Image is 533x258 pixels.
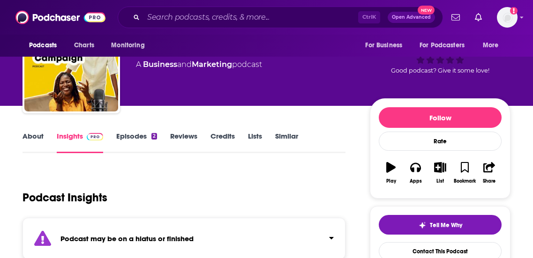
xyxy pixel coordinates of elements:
[392,15,431,20] span: Open Advanced
[170,132,197,153] a: Reviews
[418,6,435,15] span: New
[391,67,489,74] span: Good podcast? Give it some love!
[379,107,502,128] button: Follow
[210,132,235,153] a: Credits
[379,156,403,190] button: Play
[430,221,462,229] span: Tell Me Why
[143,60,177,69] a: Business
[428,156,452,190] button: List
[358,11,380,23] span: Ctrl K
[420,39,465,52] span: For Podcasters
[136,59,262,70] div: A podcast
[379,215,502,235] button: tell me why sparkleTell Me Why
[143,10,358,25] input: Search podcasts, credits, & more...
[57,132,103,153] a: InsightsPodchaser Pro
[497,7,518,28] button: Show profile menu
[403,156,428,190] button: Apps
[359,37,414,54] button: open menu
[483,178,495,184] div: Share
[116,132,157,153] a: Episodes2
[105,37,157,54] button: open menu
[510,7,518,15] svg: Add a profile image
[497,7,518,28] img: User Profile
[29,39,57,52] span: Podcasts
[60,234,194,243] strong: Podcast may be on a hiatus or finished
[497,7,518,28] span: Logged in as HavasFormulab2b
[410,178,422,184] div: Apps
[386,178,396,184] div: Play
[476,37,510,54] button: open menu
[379,132,502,151] div: Rate
[365,39,402,52] span: For Business
[74,39,94,52] span: Charts
[419,221,426,229] img: tell me why sparkle
[24,18,118,111] img: BehindtheCampaign's Podcast
[151,133,157,140] div: 2
[192,60,232,69] a: Marketing
[413,37,478,54] button: open menu
[275,132,298,153] a: Similar
[68,37,100,54] a: Charts
[483,39,499,52] span: More
[248,132,262,153] a: Lists
[454,178,476,184] div: Bookmark
[452,156,477,190] button: Bookmark
[448,9,464,25] a: Show notifications dropdown
[388,12,435,23] button: Open AdvancedNew
[23,132,44,153] a: About
[471,9,486,25] a: Show notifications dropdown
[111,39,144,52] span: Monitoring
[87,133,103,140] img: Podchaser Pro
[177,60,192,69] span: and
[23,191,107,205] h1: Podcast Insights
[23,37,69,54] button: open menu
[15,8,105,26] img: Podchaser - Follow, Share and Rate Podcasts
[477,156,502,190] button: Share
[436,178,444,184] div: List
[118,7,443,28] div: Search podcasts, credits, & more...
